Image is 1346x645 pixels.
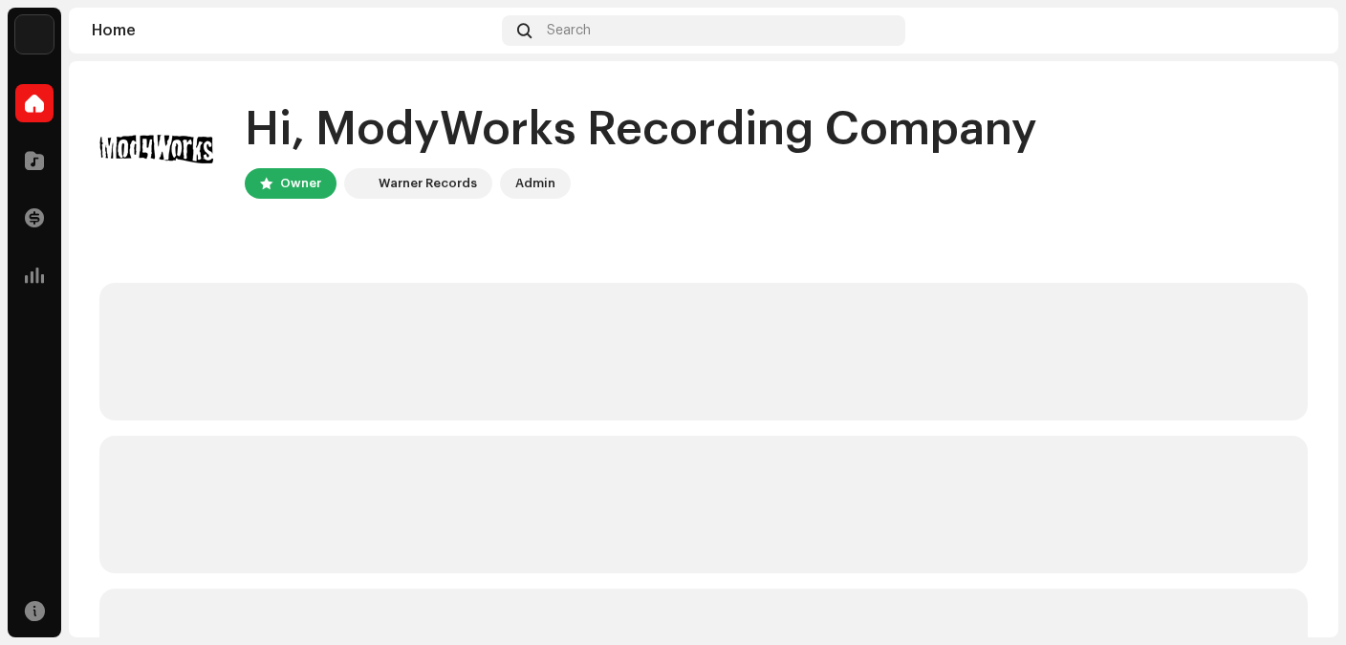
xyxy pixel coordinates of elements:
img: ae092520-180b-4f7c-b02d-a8b0c132bb58 [1285,15,1315,46]
div: Hi, ModyWorks Recording Company [245,99,1037,161]
div: Warner Records [379,172,477,195]
img: acab2465-393a-471f-9647-fa4d43662784 [15,15,54,54]
div: Admin [515,172,555,195]
img: acab2465-393a-471f-9647-fa4d43662784 [348,172,371,195]
div: Home [92,23,494,38]
span: Search [547,23,591,38]
div: Owner [280,172,321,195]
img: ae092520-180b-4f7c-b02d-a8b0c132bb58 [99,92,214,206]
